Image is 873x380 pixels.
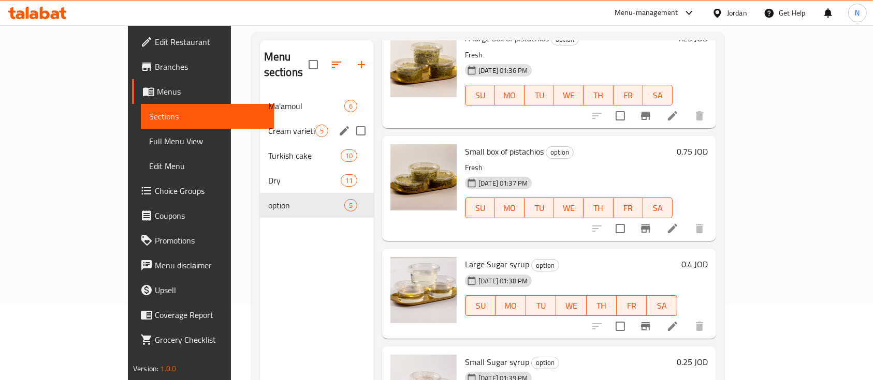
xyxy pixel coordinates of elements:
img: A large box of pistachios [390,31,457,97]
button: Branch-specific-item [633,103,658,128]
span: FR [621,298,643,313]
div: items [344,100,357,112]
a: Upsell [132,278,274,302]
button: TH [584,197,613,218]
h6: 0.75 JOD [677,144,708,159]
a: Edit menu item [666,222,679,235]
span: Cream varieties [268,125,315,137]
span: SA [651,298,673,313]
a: Edit menu item [666,110,679,122]
div: Jordan [727,7,747,19]
button: TU [525,197,554,218]
button: Branch-specific-item [633,216,658,241]
div: Dry11 [260,168,374,193]
button: SU [465,85,495,105]
span: MO [499,201,520,216]
p: Fresh [465,161,673,174]
button: MO [495,85,525,105]
button: delete [687,314,712,339]
span: WE [558,201,579,216]
button: TU [525,85,554,105]
button: TH [587,295,617,316]
button: SA [643,197,673,218]
div: option [531,357,559,369]
span: SA [647,88,668,103]
nav: Menu sections [260,89,374,222]
a: Sections [141,104,274,129]
button: SU [465,295,496,316]
span: WE [560,298,582,313]
span: FR [618,201,639,216]
button: SA [647,295,677,316]
div: Menu-management [615,7,678,19]
span: Edit Restaurant [155,36,266,48]
button: TH [584,85,613,105]
span: Select to update [609,218,631,239]
img: Small box of pistachios [390,144,457,210]
a: Menu disclaimer [132,253,274,278]
span: Promotions [155,234,266,247]
div: Cream varieties5edit [260,118,374,143]
button: TU [526,295,556,316]
h6: 1.25 JOD [677,31,708,45]
span: MO [500,298,521,313]
a: Grocery Checklist [132,327,274,352]
span: Coverage Report [155,309,266,321]
span: Menu disclaimer [155,259,266,271]
button: SU [465,197,495,218]
div: Turkish cake10 [260,143,374,168]
button: delete [687,216,712,241]
span: Dry [268,174,341,187]
span: Upsell [155,284,266,296]
span: Large Sugar syrup [465,256,529,272]
a: Coverage Report [132,302,274,327]
span: Sort sections [324,52,349,77]
span: 1.0.0 [161,362,177,375]
button: delete [687,103,712,128]
button: MO [495,197,525,218]
span: 6 [345,101,357,111]
h2: Menu sections [264,49,309,80]
div: items [315,125,328,137]
span: N [855,7,860,19]
span: [DATE] 01:37 PM [474,178,532,188]
span: TU [529,201,550,216]
button: FR [614,85,643,105]
button: edit [337,123,352,139]
span: Select all sections [302,54,324,75]
span: option [532,260,559,271]
span: TH [588,88,609,103]
span: Select to update [609,105,631,127]
span: [DATE] 01:38 PM [474,276,532,286]
span: FR [618,88,639,103]
span: Small Sugar syrup [465,354,529,370]
button: WE [556,295,586,316]
a: Menus [132,79,274,104]
a: Coupons [132,203,274,228]
span: Select to update [609,315,631,337]
span: Branches [155,60,266,73]
span: option [268,199,344,211]
span: TH [588,201,609,216]
span: Small box of pistachios [465,144,544,159]
span: Turkish cake [268,149,341,162]
a: Promotions [132,228,274,253]
span: MO [499,88,520,103]
button: WE [554,197,584,218]
button: MO [496,295,526,316]
span: 11 [341,176,357,186]
span: 5 [345,201,357,210]
span: SA [647,201,668,216]
h6: 0.25 JOD [677,355,708,369]
a: Edit Restaurant [132,29,274,54]
p: Fresh [465,49,673,62]
span: TU [530,298,552,313]
span: 10 [341,151,357,161]
span: Sections [149,110,266,123]
span: Grocery Checklist [155,333,266,346]
a: Edit menu item [666,320,679,332]
span: 5 [316,126,328,136]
